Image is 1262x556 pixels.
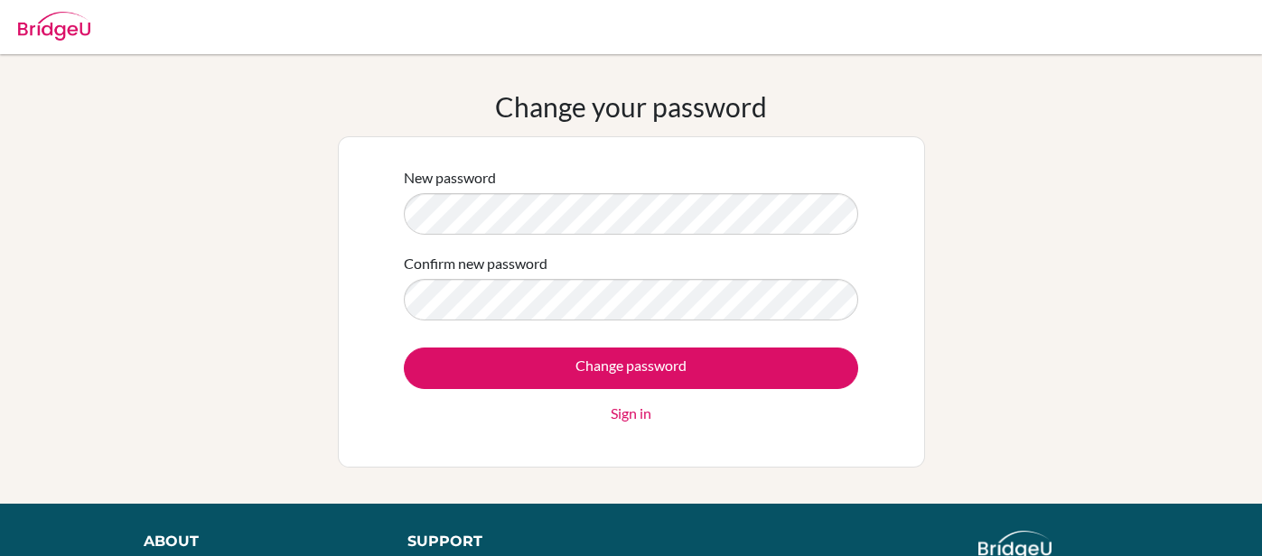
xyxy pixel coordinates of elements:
label: New password [404,167,496,189]
a: Sign in [611,403,651,424]
div: About [144,531,367,552]
img: Bridge-U [18,12,90,41]
label: Confirm new password [404,253,547,274]
div: Support [407,531,612,552]
h1: Change your password [495,90,767,123]
input: Change password [404,347,858,389]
